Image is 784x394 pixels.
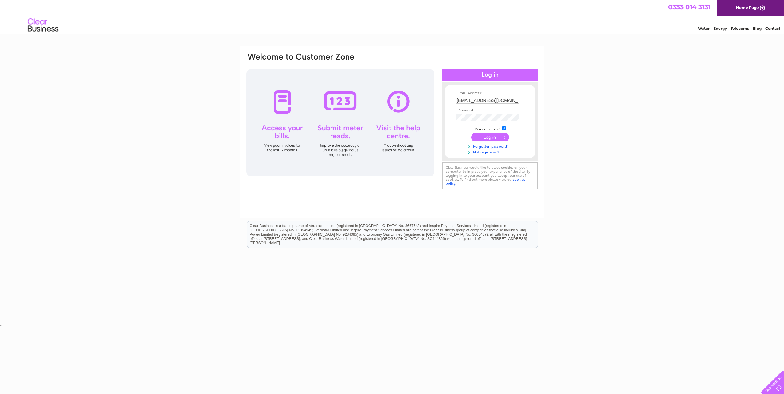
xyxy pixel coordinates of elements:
div: Clear Business would like to place cookies on your computer to improve your experience of the sit... [442,162,538,189]
input: Submit [471,133,509,141]
img: logo.png [27,16,59,35]
th: Password: [454,108,526,113]
div: Clear Business is a trading name of Verastar Limited (registered in [GEOGRAPHIC_DATA] No. 3667643... [247,3,538,30]
a: Water [698,26,710,31]
a: cookies policy [446,177,525,186]
a: Not registered? [456,149,526,155]
a: Contact [765,26,780,31]
td: Remember me? [454,126,526,132]
th: Email Address: [454,91,526,95]
a: Energy [713,26,727,31]
a: Blog [753,26,762,31]
a: Forgotten password? [456,143,526,149]
a: 0333 014 3131 [668,3,711,11]
a: Telecoms [731,26,749,31]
